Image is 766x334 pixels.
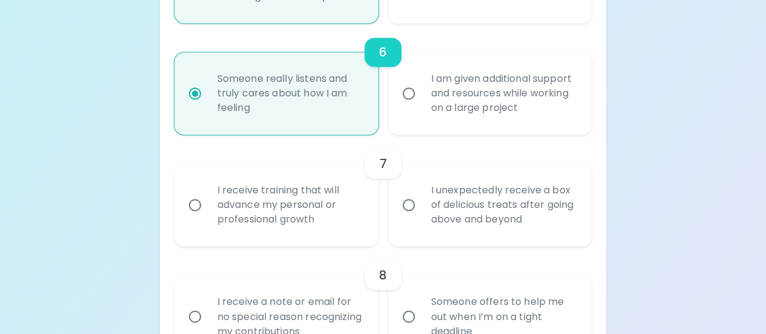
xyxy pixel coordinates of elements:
[421,57,586,130] div: I am given additional support and resources while working on a large project
[379,266,387,285] h6: 8
[174,23,592,135] div: choice-group-check
[208,169,372,241] div: I receive training that will advance my personal or professional growth
[379,42,387,62] h6: 6
[421,169,586,241] div: I unexpectedly receive a box of delicious treats after going above and beyond
[379,154,386,173] h6: 7
[174,135,592,246] div: choice-group-check
[208,57,372,130] div: Someone really listens and truly cares about how I am feeling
